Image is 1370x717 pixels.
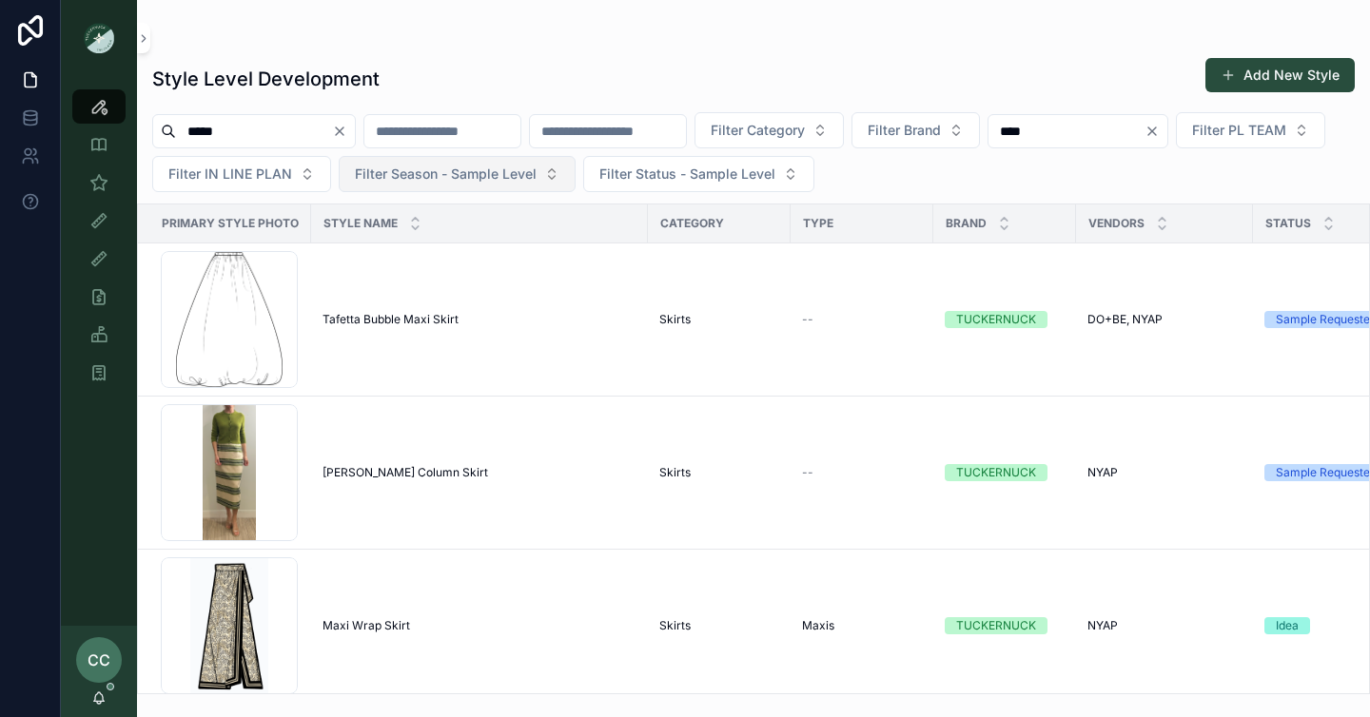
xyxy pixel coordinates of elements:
button: Add New Style [1205,58,1355,92]
a: DO+BE, NYAP [1087,312,1242,327]
span: Tafetta Bubble Maxi Skirt [323,312,459,327]
a: -- [802,465,922,480]
button: Select Button [851,112,980,148]
span: Filter IN LINE PLAN [168,165,292,184]
a: Skirts [659,465,779,480]
button: Select Button [695,112,844,148]
span: Filter Season - Sample Level [355,165,537,184]
span: Filter Brand [868,121,941,140]
a: Tafetta Bubble Maxi Skirt [323,312,636,327]
span: Filter Category [711,121,805,140]
span: Style Name [323,216,398,231]
button: Clear [332,124,355,139]
span: Filter PL TEAM [1192,121,1286,140]
a: Skirts [659,312,779,327]
span: [PERSON_NAME] Column Skirt [323,465,488,480]
span: CC [88,649,110,671]
a: Maxis [802,618,922,633]
span: Maxi Wrap Skirt [323,618,410,633]
h1: Style Level Development [152,66,380,92]
span: Status [1265,216,1311,231]
span: Filter Status - Sample Level [599,165,775,184]
div: Idea [1276,617,1299,634]
span: NYAP [1087,618,1118,633]
div: scrollable content [61,76,137,415]
a: TUCKERNUCK [945,311,1065,328]
span: Skirts [659,312,691,327]
button: Select Button [1176,112,1325,148]
a: TUCKERNUCK [945,464,1065,481]
span: Type [803,216,833,231]
button: Clear [1145,124,1167,139]
span: DO+BE, NYAP [1087,312,1163,327]
button: Select Button [152,156,331,192]
a: NYAP [1087,465,1242,480]
img: App logo [84,23,114,53]
a: Maxi Wrap Skirt [323,618,636,633]
div: TUCKERNUCK [956,464,1036,481]
span: -- [802,312,813,327]
span: Category [660,216,724,231]
a: Skirts [659,618,779,633]
span: Skirts [659,618,691,633]
span: NYAP [1087,465,1118,480]
span: Maxis [802,618,834,633]
a: NYAP [1087,618,1242,633]
span: Brand [946,216,987,231]
button: Select Button [339,156,576,192]
div: TUCKERNUCK [956,617,1036,634]
a: TUCKERNUCK [945,617,1065,634]
span: Skirts [659,465,691,480]
span: -- [802,465,813,480]
span: Primary Style Photo [162,216,299,231]
span: Vendors [1088,216,1145,231]
a: -- [802,312,922,327]
div: TUCKERNUCK [956,311,1036,328]
button: Select Button [583,156,814,192]
a: [PERSON_NAME] Column Skirt [323,465,636,480]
